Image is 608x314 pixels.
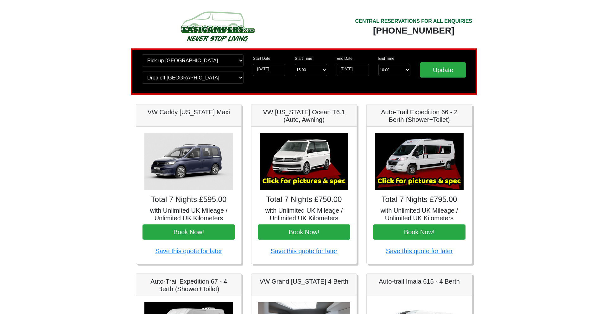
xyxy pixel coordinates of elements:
[258,108,350,123] h5: VW [US_STATE] Ocean T6.1 (Auto, Awning)
[386,248,453,254] a: Save this quote for later
[337,64,369,76] input: Return Date
[420,62,466,78] input: Update
[155,248,222,254] a: Save this quote for later
[258,224,350,240] button: Book Now!
[375,133,464,190] img: Auto-Trail Expedition 66 - 2 Berth (Shower+Toilet)
[373,224,465,240] button: Book Now!
[337,56,352,61] label: End Date
[270,248,337,254] a: Save this quote for later
[373,207,465,222] h5: with Unlimited UK Mileage / Unlimited UK Kilometers
[258,195,350,204] h4: Total 7 Nights £750.00
[142,224,235,240] button: Book Now!
[142,108,235,116] h5: VW Caddy [US_STATE] Maxi
[258,278,350,285] h5: VW Grand [US_STATE] 4 Berth
[355,17,472,25] div: CENTRAL RESERVATIONS FOR ALL ENQUIRIES
[157,9,278,44] img: campers-checkout-logo.png
[355,25,472,36] div: [PHONE_NUMBER]
[142,278,235,293] h5: Auto-Trail Expedition 67 - 4 Berth (Shower+Toilet)
[258,207,350,222] h5: with Unlimited UK Mileage / Unlimited UK Kilometers
[378,56,395,61] label: End Time
[373,108,465,123] h5: Auto-Trail Expedition 66 - 2 Berth (Shower+Toilet)
[260,133,348,190] img: VW California Ocean T6.1 (Auto, Awning)
[253,64,285,76] input: Start Date
[142,207,235,222] h5: with Unlimited UK Mileage / Unlimited UK Kilometers
[144,133,233,190] img: VW Caddy California Maxi
[373,278,465,285] h5: Auto-trail Imala 615 - 4 Berth
[373,195,465,204] h4: Total 7 Nights £795.00
[142,195,235,204] h4: Total 7 Nights £595.00
[253,56,270,61] label: Start Date
[295,56,312,61] label: Start Time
